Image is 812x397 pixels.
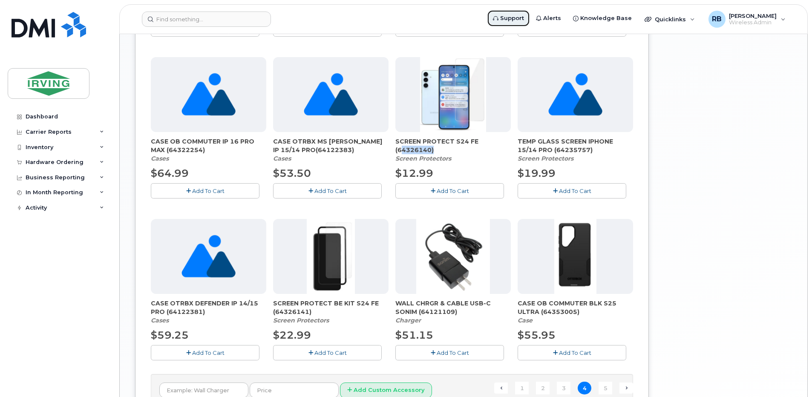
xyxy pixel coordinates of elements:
a: Alerts [530,10,567,27]
em: Cases [273,155,291,162]
span: $55.95 [518,329,556,341]
div: CASE OTRBX DEFENDER IP 14/15 PRO (64122381) [151,299,266,325]
span: Add To Cart [559,187,591,194]
span: $19.99 [518,167,556,179]
em: Screen Protectors [518,155,573,162]
span: $51.15 [395,329,433,341]
span: $53.50 [273,167,311,179]
a: Knowledge Base [567,10,638,27]
span: Add To Cart [437,187,469,194]
span: Add To Cart [314,349,347,356]
span: Add To Cart [559,349,591,356]
span: $64.99 [151,167,189,179]
span: TEMP GLASS SCREEN IPHONE 15/14 PRO (64235757) [518,137,633,154]
a: ← Previous [494,383,508,394]
em: Charger [395,316,421,324]
span: [PERSON_NAME] [729,12,777,19]
a: Next → [619,383,633,394]
img: s24_fe_-_screen_protector.png [420,57,486,132]
div: SCREEN PROTECT BE KIT S24 FE (64326141) [273,299,389,325]
span: Support [500,14,524,23]
span: Add To Cart [192,349,225,356]
a: Support [487,10,530,27]
img: no_image_found-2caef05468ed5679b831cfe6fc140e25e0c280774317ffc20a367ab7fd17291e.png [548,57,602,132]
span: Add To Cart [437,349,469,356]
span: Knowledge Base [580,14,632,23]
div: CASE OB COMMUTER IP 16 PRO MAX (64322254) [151,137,266,163]
img: image003.png [307,219,355,294]
button: Add To Cart [151,183,259,198]
span: WALL CHRGR & CABLE USB-C SONIM (64121109) [395,299,511,316]
span: CASE OTRBX DEFENDER IP 14/15 PRO (64122381) [151,299,266,316]
button: Add To Cart [395,345,504,360]
span: Quicklinks [655,16,686,23]
div: CASE OB COMMUTER BLK S25 ULTRA (64353005) [518,299,633,325]
button: Add To Cart [395,183,504,198]
div: TEMP GLASS SCREEN IPHONE 15/14 PRO (64235757) [518,137,633,163]
div: Quicklinks [639,11,701,28]
em: Cases [151,316,169,324]
span: SCREEN PROTECT BE KIT S24 FE (64326141) [273,299,389,316]
img: no_image_found-2caef05468ed5679b831cfe6fc140e25e0c280774317ffc20a367ab7fd17291e.png [181,57,236,132]
a: 2 [536,382,550,395]
a: 5 [599,382,612,395]
div: SCREEN PROTECT S24 FE (64326140) [395,137,511,163]
span: RB [712,14,722,24]
img: sonim_charger.png [416,219,490,294]
button: Add To Cart [518,183,626,198]
button: Add To Cart [273,183,382,198]
button: Add To Cart [518,345,626,360]
span: CASE OTRBX MS [PERSON_NAME] IP 15/14 PRO(64122383) [273,137,389,154]
em: Case [518,316,533,324]
span: CASE OB COMMUTER IP 16 PRO MAX (64322254) [151,137,266,154]
span: Alerts [543,14,561,23]
span: SCREEN PROTECT S24 FE (64326140) [395,137,511,154]
span: Add To Cart [314,187,347,194]
em: Screen Protectors [395,155,451,162]
em: Cases [151,155,169,162]
div: WALL CHRGR & CABLE USB-C SONIM (64121109) [395,299,511,325]
span: 4 [578,382,591,395]
span: CASE OB COMMUTER BLK S25 ULTRA (64353005) [518,299,633,316]
div: CASE OTRBX MS SYMMETRY+ IP 15/14 PRO(64122383) [273,137,389,163]
img: no_image_found-2caef05468ed5679b831cfe6fc140e25e0c280774317ffc20a367ab7fd17291e.png [181,219,236,294]
em: Screen Protectors [273,316,329,324]
div: Roberts, Brad [703,11,792,28]
span: Add To Cart [192,187,225,194]
button: Add To Cart [273,345,382,360]
img: no_image_found-2caef05468ed5679b831cfe6fc140e25e0c280774317ffc20a367ab7fd17291e.png [304,57,358,132]
img: s25_ultra_-_OB_commuter_-_JDI.png [554,219,596,294]
a: 1 [515,382,529,395]
a: 3 [557,382,570,395]
span: $12.99 [395,167,433,179]
button: Add To Cart [151,345,259,360]
span: Wireless Admin [729,19,777,26]
span: $59.25 [151,329,189,341]
span: $22.99 [273,329,311,341]
input: Find something... [142,12,271,27]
